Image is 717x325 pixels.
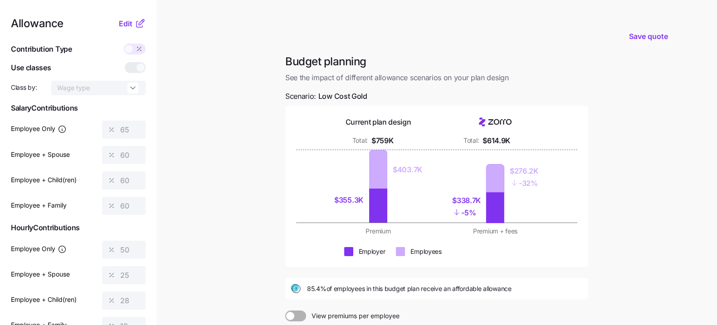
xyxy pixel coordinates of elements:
label: Employee + Child(ren) [11,295,77,305]
div: - 5% [452,206,481,218]
div: $276.2K [510,165,538,177]
span: Allowance [11,18,63,29]
div: - 32% [510,177,538,189]
h1: Budget planning [285,54,588,68]
div: Employees [410,247,441,256]
div: $614.9K [483,135,510,146]
button: Save quote [622,24,675,49]
span: Hourly Contributions [11,222,146,233]
div: Current plan design [346,116,411,128]
span: See the impact of different allowance scenarios on your plan design [285,72,588,83]
label: Employee + Spouse [11,150,70,160]
div: Total: [463,136,479,145]
label: Employee + Family [11,200,67,210]
span: Contribution Type [11,44,72,55]
div: Premium + fees [442,227,548,236]
span: Edit [119,18,132,29]
div: Total: [352,136,368,145]
span: Save quote [629,31,668,42]
div: Employer [359,247,385,256]
label: Employee + Child(ren) [11,175,77,185]
div: $338.7K [452,195,481,206]
label: Employee Only [11,244,67,254]
span: Low Cost Gold [318,91,367,102]
div: $759K [371,135,393,146]
button: Edit [119,18,135,29]
div: $355.3K [334,194,364,206]
span: Salary Contributions [11,102,146,114]
div: $403.7K [393,164,422,175]
label: Employee Only [11,124,67,134]
span: Scenario: [285,91,367,102]
span: 85.4% of employees in this budget plan receive an affordable allowance [307,284,512,293]
span: Use classes [11,62,51,73]
div: Premium [325,227,431,236]
label: Employee + Spouse [11,269,70,279]
span: Class by: [11,83,37,92]
span: View premiums per employee [306,310,400,321]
